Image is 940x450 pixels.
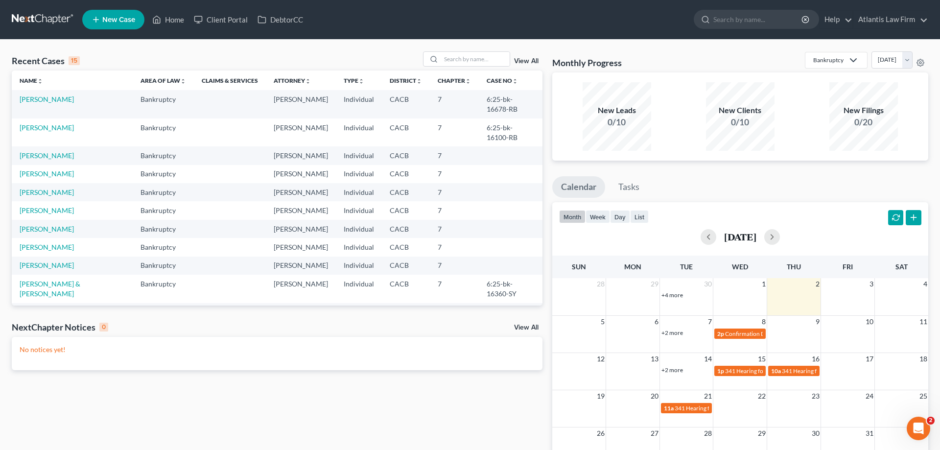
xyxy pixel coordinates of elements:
[133,275,194,303] td: Bankruptcy
[624,262,641,271] span: Mon
[586,210,610,223] button: week
[829,116,898,128] div: 0/20
[438,77,471,84] a: Chapterunfold_more
[430,90,479,118] td: 7
[20,169,74,178] a: [PERSON_NAME]
[382,257,430,275] td: CACB
[654,316,659,328] span: 6
[382,118,430,146] td: CACB
[918,390,928,402] span: 25
[344,77,364,84] a: Typeunfold_more
[430,118,479,146] td: 7
[661,291,683,299] a: +4 more
[757,390,767,402] span: 22
[382,201,430,219] td: CACB
[895,262,908,271] span: Sat
[20,151,74,160] a: [PERSON_NAME]
[787,262,801,271] span: Thu
[20,243,74,251] a: [PERSON_NAME]
[133,303,194,331] td: Bankruptcy
[661,329,683,336] a: +2 more
[266,183,336,201] td: [PERSON_NAME]
[782,367,869,375] span: 341 Hearing for [PERSON_NAME]
[336,257,382,275] td: Individual
[133,201,194,219] td: Bankruptcy
[382,238,430,256] td: CACB
[430,165,479,183] td: 7
[811,353,821,365] span: 16
[732,262,748,271] span: Wed
[133,118,194,146] td: Bankruptcy
[811,390,821,402] span: 23
[430,201,479,219] td: 7
[336,183,382,201] td: Individual
[416,78,422,84] i: unfold_more
[133,183,194,201] td: Bankruptcy
[600,316,606,328] span: 5
[189,11,253,28] a: Client Portal
[703,353,713,365] span: 14
[907,417,930,440] iframe: Intercom live chat
[514,58,539,65] a: View All
[180,78,186,84] i: unfold_more
[552,57,622,69] h3: Monthly Progress
[479,275,542,303] td: 6:25-bk-16360-SY
[336,165,382,183] td: Individual
[430,257,479,275] td: 7
[430,238,479,256] td: 7
[133,220,194,238] td: Bankruptcy
[37,78,43,84] i: unfold_more
[430,146,479,165] td: 7
[141,77,186,84] a: Area of Lawunfold_more
[266,165,336,183] td: [PERSON_NAME]
[610,176,648,198] a: Tasks
[927,417,935,425] span: 2
[382,183,430,201] td: CACB
[430,275,479,303] td: 7
[69,56,80,65] div: 15
[336,220,382,238] td: Individual
[430,183,479,201] td: 7
[441,52,510,66] input: Search by name...
[703,278,713,290] span: 30
[725,367,872,375] span: 341 Hearing for [PERSON_NAME][GEOGRAPHIC_DATA]
[20,188,74,196] a: [PERSON_NAME]
[147,11,189,28] a: Home
[650,278,659,290] span: 29
[661,366,683,374] a: +2 more
[512,78,518,84] i: unfold_more
[757,353,767,365] span: 15
[253,11,308,28] a: DebtorCC
[703,427,713,439] span: 28
[336,90,382,118] td: Individual
[266,118,336,146] td: [PERSON_NAME]
[596,353,606,365] span: 12
[707,316,713,328] span: 7
[717,330,724,337] span: 2p
[829,105,898,116] div: New Filings
[725,330,829,337] span: Confirmation Date for [PERSON_NAME]
[20,261,74,269] a: [PERSON_NAME]
[266,238,336,256] td: [PERSON_NAME]
[20,123,74,132] a: [PERSON_NAME]
[382,165,430,183] td: CACB
[650,427,659,439] span: 27
[12,55,80,67] div: Recent Cases
[865,353,874,365] span: 17
[552,176,605,198] a: Calendar
[336,303,382,331] td: Individual
[650,390,659,402] span: 20
[865,427,874,439] span: 31
[761,278,767,290] span: 1
[820,11,852,28] a: Help
[336,146,382,165] td: Individual
[922,278,928,290] span: 4
[630,210,649,223] button: list
[382,303,430,331] td: CACB
[133,90,194,118] td: Bankruptcy
[266,90,336,118] td: [PERSON_NAME]
[20,345,535,355] p: No notices yet!
[102,16,135,24] span: New Case
[382,90,430,118] td: CACB
[815,278,821,290] span: 2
